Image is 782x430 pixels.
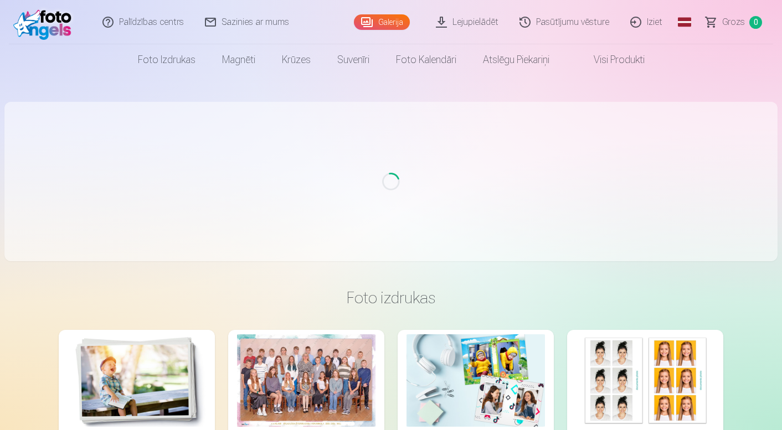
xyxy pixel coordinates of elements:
[209,44,269,75] a: Magnēti
[749,16,762,29] span: 0
[68,334,206,427] img: Augstas kvalitātes fotoattēlu izdrukas
[269,44,324,75] a: Krūzes
[68,288,714,308] h3: Foto izdrukas
[407,334,545,427] img: Foto kolāža no divām fotogrāfijām
[354,14,410,30] a: Galerija
[722,15,745,29] span: Grozs
[383,44,470,75] a: Foto kalendāri
[470,44,563,75] a: Atslēgu piekariņi
[563,44,658,75] a: Visi produkti
[13,4,77,40] img: /fa1
[576,334,714,427] img: Foto izdrukas dokumentiem
[125,44,209,75] a: Foto izdrukas
[324,44,383,75] a: Suvenīri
